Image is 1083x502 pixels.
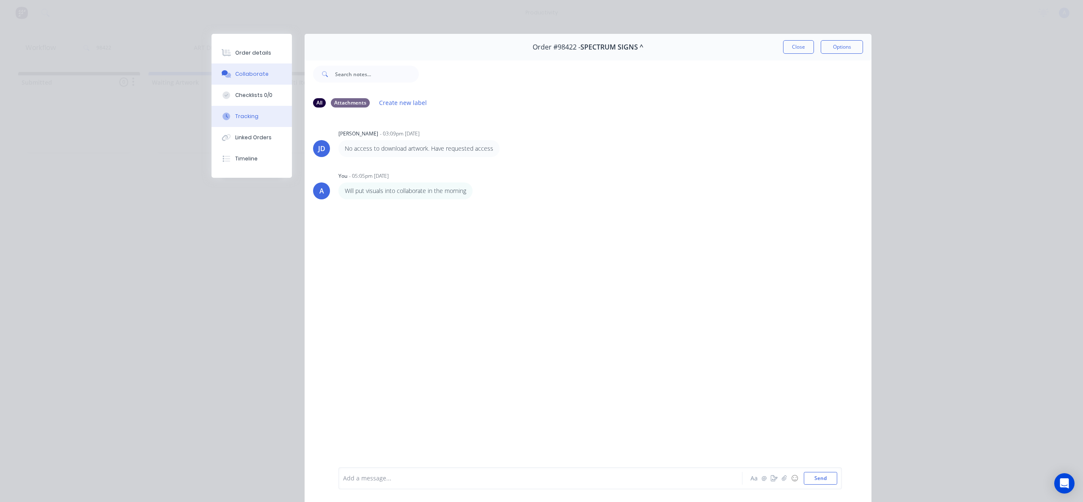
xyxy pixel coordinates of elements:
[235,70,269,78] div: Collaborate
[318,143,325,154] div: JD
[749,473,759,483] button: Aa
[319,186,324,196] div: A
[338,172,347,180] div: You
[331,98,370,108] div: Attachments
[313,98,326,108] div: All
[235,134,272,141] div: Linked Orders
[338,130,378,138] div: [PERSON_NAME]
[375,97,432,108] button: Create new label
[235,113,258,120] div: Tracking
[345,144,493,153] p: No access to download artwork. Have requested access
[783,40,814,54] button: Close
[212,85,292,106] button: Checklists 0/0
[212,42,292,63] button: Order details
[759,473,769,483] button: @
[821,40,863,54] button: Options
[349,172,389,180] div: - 05:05pm [DATE]
[1054,473,1075,494] div: Open Intercom Messenger
[380,130,420,138] div: - 03:09pm [DATE]
[212,127,292,148] button: Linked Orders
[235,91,272,99] div: Checklists 0/0
[345,187,466,195] p: Will put visuals into collaborate in the morning
[789,473,800,483] button: ☺
[212,148,292,169] button: Timeline
[235,155,258,163] div: Timeline
[580,43,643,51] span: SPECTRUM SIGNS ^
[804,472,837,485] button: Send
[235,49,271,57] div: Order details
[212,63,292,85] button: Collaborate
[212,106,292,127] button: Tracking
[533,43,580,51] span: Order #98422 -
[335,66,419,83] input: Search notes...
